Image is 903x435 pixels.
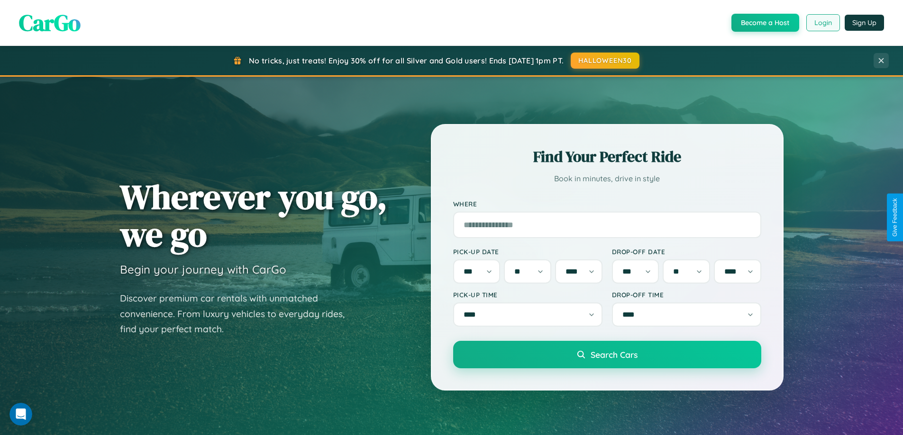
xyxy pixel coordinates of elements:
[612,291,761,299] label: Drop-off Time
[571,53,639,69] button: HALLOWEEN30
[19,7,81,38] span: CarGo
[453,172,761,186] p: Book in minutes, drive in style
[731,14,799,32] button: Become a Host
[591,349,638,360] span: Search Cars
[453,291,602,299] label: Pick-up Time
[249,56,564,65] span: No tricks, just treats! Enjoy 30% off for all Silver and Gold users! Ends [DATE] 1pm PT.
[612,248,761,256] label: Drop-off Date
[845,15,884,31] button: Sign Up
[453,341,761,368] button: Search Cars
[806,14,840,31] button: Login
[9,403,32,426] iframe: Intercom live chat
[120,291,357,337] p: Discover premium car rentals with unmatched convenience. From luxury vehicles to everyday rides, ...
[453,248,602,256] label: Pick-up Date
[120,178,387,253] h1: Wherever you go, we go
[453,146,761,167] h2: Find Your Perfect Ride
[453,200,761,208] label: Where
[120,262,286,276] h3: Begin your journey with CarGo
[892,198,898,237] div: Give Feedback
